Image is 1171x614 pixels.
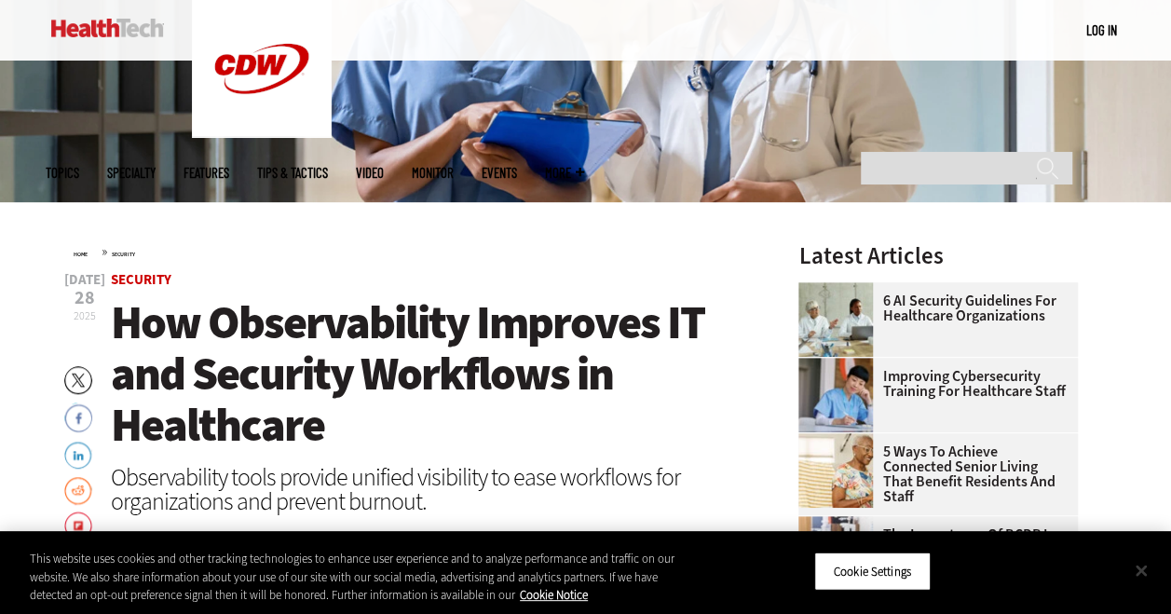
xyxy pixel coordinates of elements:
a: The Importance of BCDR in Healthcare’s Digital Transformation [798,527,1067,572]
a: Doctors meeting in the office [798,282,882,297]
a: MonITor [412,166,454,180]
a: Security [111,270,171,289]
div: User menu [1086,20,1117,40]
div: Observability tools provide unified visibility to ease workflows for organizations and prevent bu... [111,465,750,513]
span: Specialty [107,166,156,180]
span: Topics [46,166,79,180]
a: Log in [1086,21,1117,38]
span: How Observability Improves IT and Security Workflows in Healthcare [111,292,704,456]
div: » [74,244,750,259]
div: This website uses cookies and other tracking technologies to enhance user experience and to analy... [30,550,702,605]
img: nurse studying on computer [798,358,873,432]
a: Tips & Tactics [257,166,328,180]
span: 28 [64,289,105,307]
img: Home [51,19,164,37]
span: [DATE] [64,273,105,287]
a: Events [482,166,517,180]
span: More [545,166,584,180]
a: 6 AI Security Guidelines for Healthcare Organizations [798,293,1067,323]
button: Close [1121,550,1162,591]
a: More information about your privacy [520,587,588,603]
a: Improving Cybersecurity Training for Healthcare Staff [798,369,1067,399]
img: Doctors meeting in the office [798,282,873,357]
a: Video [356,166,384,180]
a: Features [184,166,229,180]
a: nurse studying on computer [798,358,882,373]
a: CDW [192,123,332,143]
a: Doctors reviewing tablet [798,516,882,531]
img: Doctors reviewing tablet [798,516,873,591]
img: Networking Solutions for Senior Living [798,433,873,508]
a: Home [74,251,88,258]
a: Security [112,251,135,258]
h3: Latest Articles [798,244,1078,267]
a: Networking Solutions for Senior Living [798,433,882,448]
span: 2025 [74,308,96,323]
a: 5 Ways to Achieve Connected Senior Living That Benefit Residents and Staff [798,444,1067,504]
button: Cookie Settings [814,552,931,591]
